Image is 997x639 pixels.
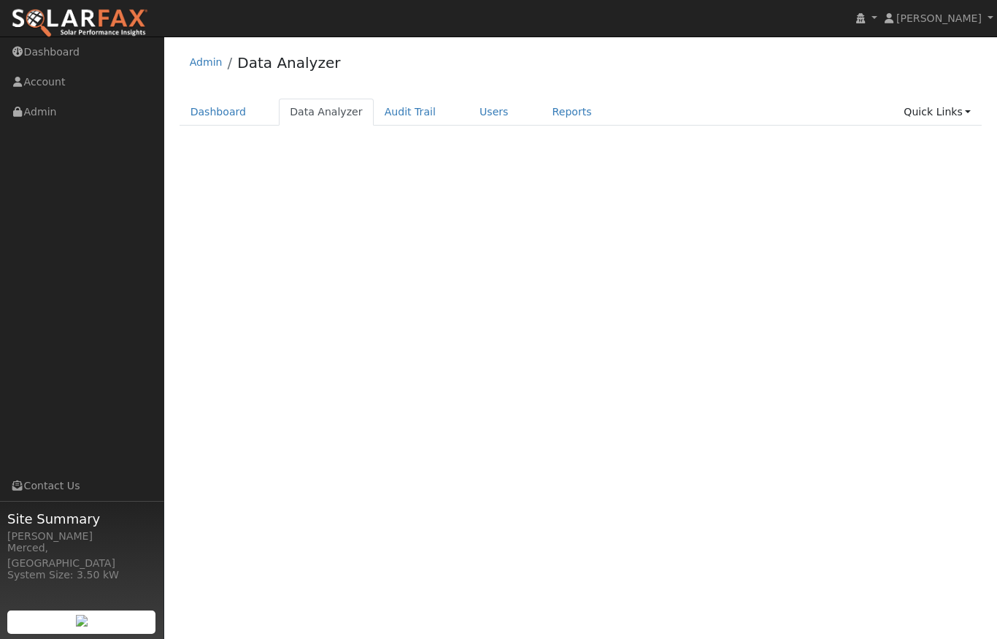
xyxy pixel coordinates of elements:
[180,99,258,126] a: Dashboard
[374,99,447,126] a: Audit Trail
[7,529,156,544] div: [PERSON_NAME]
[896,12,982,24] span: [PERSON_NAME]
[542,99,603,126] a: Reports
[76,615,88,627] img: retrieve
[11,8,148,39] img: SolarFax
[7,567,156,583] div: System Size: 3.50 kW
[190,56,223,68] a: Admin
[7,509,156,529] span: Site Summary
[7,540,156,571] div: Merced, [GEOGRAPHIC_DATA]
[279,99,374,126] a: Data Analyzer
[893,99,982,126] a: Quick Links
[237,54,340,72] a: Data Analyzer
[469,99,520,126] a: Users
